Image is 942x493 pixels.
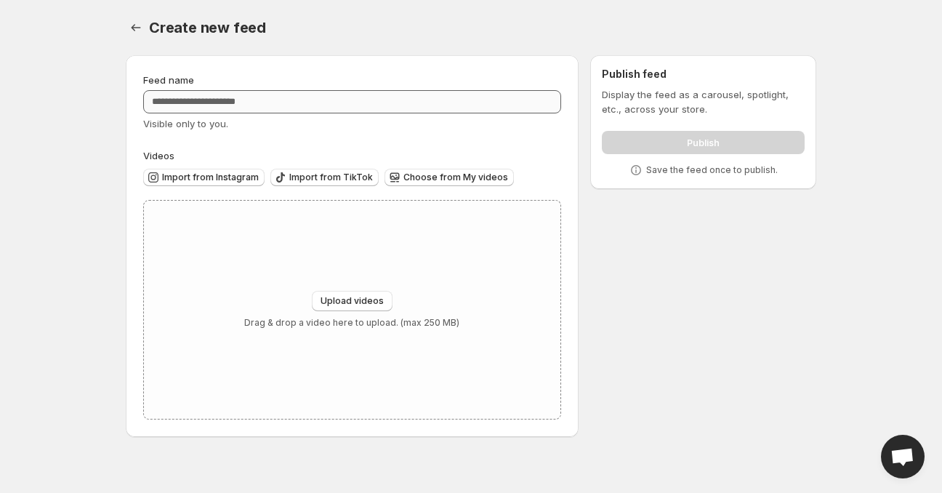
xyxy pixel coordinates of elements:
[162,172,259,183] span: Import from Instagram
[244,317,459,329] p: Drag & drop a video here to upload. (max 250 MB)
[143,118,228,129] span: Visible only to you.
[881,435,925,478] div: Open chat
[602,87,805,116] p: Display the feed as a carousel, spotlight, etc., across your store.
[646,164,778,176] p: Save the feed once to publish.
[143,150,174,161] span: Videos
[126,17,146,38] button: Settings
[149,19,266,36] span: Create new feed
[289,172,373,183] span: Import from TikTok
[270,169,379,186] button: Import from TikTok
[143,74,194,86] span: Feed name
[602,67,805,81] h2: Publish feed
[385,169,514,186] button: Choose from My videos
[312,291,392,311] button: Upload videos
[143,169,265,186] button: Import from Instagram
[403,172,508,183] span: Choose from My videos
[321,295,384,307] span: Upload videos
